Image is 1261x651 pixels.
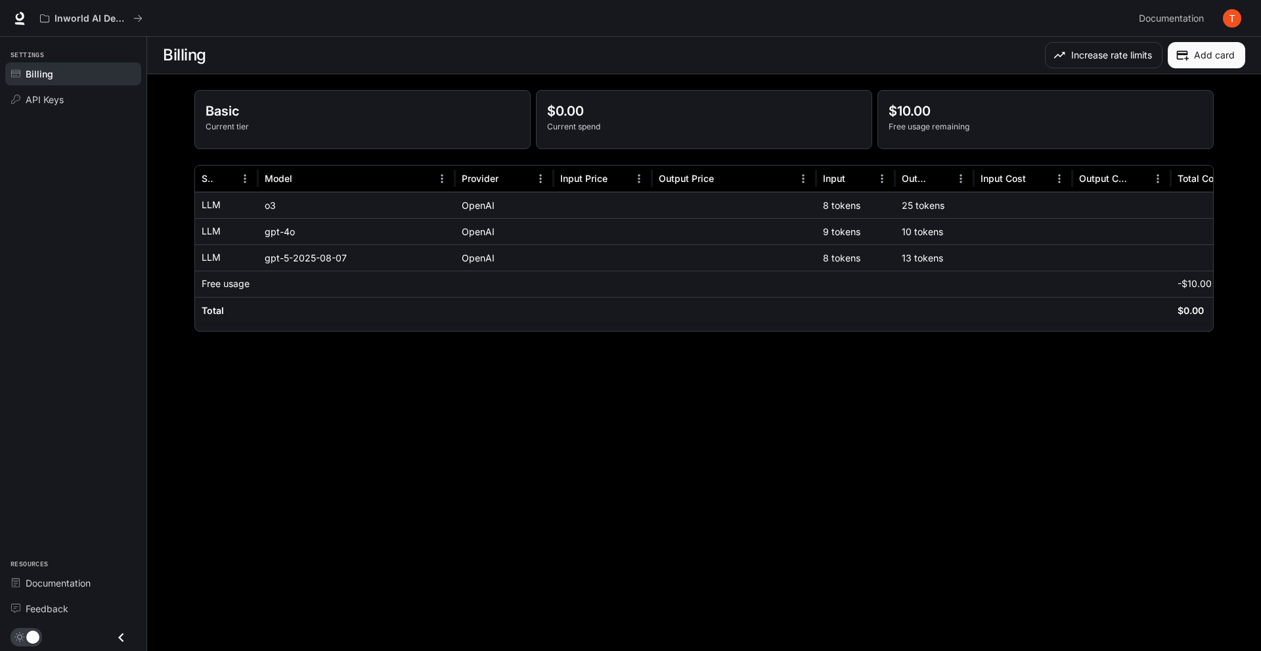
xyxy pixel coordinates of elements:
[895,218,974,244] div: 10 tokens
[816,244,895,271] div: 8 tokens
[1219,5,1245,32] button: User avatar
[26,602,68,616] span: Feedback
[258,192,455,218] div: o3
[455,218,554,244] div: OpenAI
[163,42,206,68] h1: Billing
[823,173,845,184] div: Input
[547,121,861,133] p: Current spend
[531,169,550,189] button: Menu
[26,576,91,590] span: Documentation
[1178,304,1204,317] h6: $0.00
[1128,169,1148,189] button: Sort
[1139,11,1204,27] span: Documentation
[793,169,813,189] button: Menu
[215,169,235,189] button: Sort
[265,173,292,184] div: Model
[847,169,866,189] button: Sort
[26,67,53,81] span: Billing
[872,169,892,189] button: Menu
[889,121,1203,133] p: Free usage remaining
[294,169,313,189] button: Sort
[1079,173,1127,184] div: Output Cost
[55,13,128,24] p: Inworld AI Demos
[951,169,971,189] button: Menu
[889,101,1203,121] p: $10.00
[235,169,255,189] button: Menu
[202,251,221,264] p: LLM
[981,173,1026,184] div: Input Cost
[547,101,861,121] p: $0.00
[500,169,520,189] button: Sort
[202,277,250,290] p: Free usage
[206,121,520,133] p: Current tier
[202,198,221,212] p: LLM
[202,304,224,317] h6: Total
[5,62,141,85] a: Billing
[1027,169,1047,189] button: Sort
[1178,173,1222,184] div: Total Cost
[258,244,455,271] div: gpt-5-2025-08-07
[609,169,629,189] button: Sort
[106,624,136,651] button: Close drawer
[5,88,141,111] a: API Keys
[816,218,895,244] div: 9 tokens
[931,169,951,189] button: Sort
[206,101,520,121] p: Basic
[26,93,64,106] span: API Keys
[258,218,455,244] div: gpt-4o
[816,192,895,218] div: 8 tokens
[1223,9,1241,28] img: User avatar
[1134,5,1214,32] a: Documentation
[895,244,974,271] div: 13 tokens
[1178,277,1212,290] p: -$10.00
[1045,42,1162,68] button: Increase rate limits
[659,173,714,184] div: Output Price
[202,173,214,184] div: Service
[5,572,141,595] a: Documentation
[1168,42,1245,68] button: Add card
[895,192,974,218] div: 25 tokens
[629,169,649,189] button: Menu
[462,173,498,184] div: Provider
[34,5,148,32] button: All workspaces
[560,173,608,184] div: Input Price
[455,192,554,218] div: OpenAI
[432,169,452,189] button: Menu
[202,225,221,238] p: LLM
[1050,169,1069,189] button: Menu
[26,629,39,644] span: Dark mode toggle
[455,244,554,271] div: OpenAI
[5,597,141,620] a: Feedback
[715,169,735,189] button: Sort
[1148,169,1168,189] button: Menu
[902,173,930,184] div: Output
